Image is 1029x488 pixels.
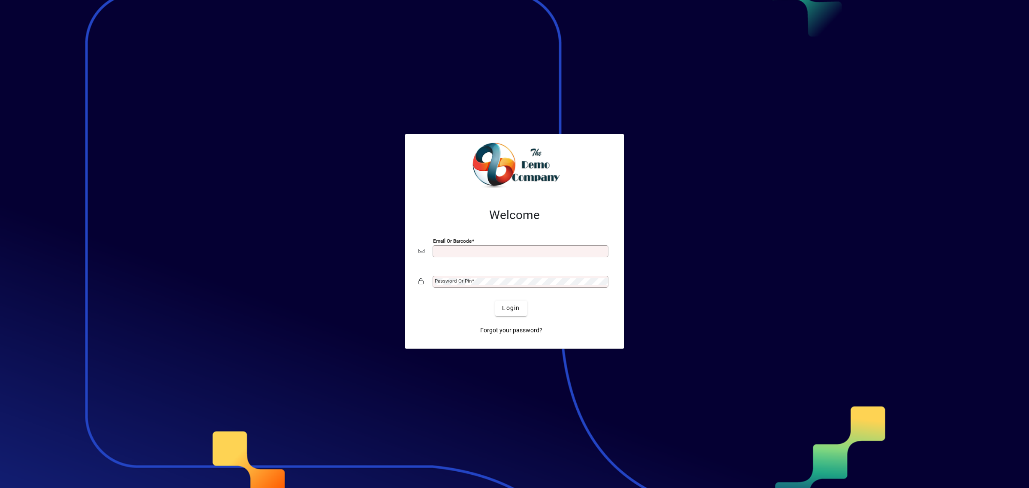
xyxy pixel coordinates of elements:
[435,278,472,284] mat-label: Password or Pin
[480,326,542,335] span: Forgot your password?
[477,323,546,338] a: Forgot your password?
[495,301,527,316] button: Login
[502,304,520,313] span: Login
[418,208,611,223] h2: Welcome
[433,238,472,244] mat-label: Email or Barcode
